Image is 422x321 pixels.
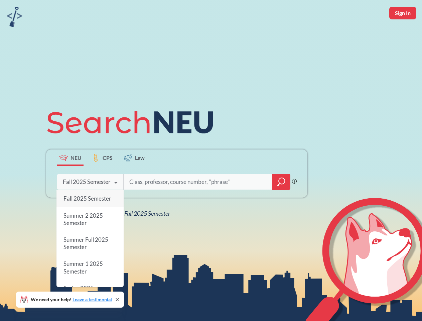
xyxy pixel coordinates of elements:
span: We need your help! [31,297,112,302]
img: sandbox logo [7,7,22,27]
svg: magnifying glass [277,177,285,187]
a: Leave a testimonial [73,297,112,302]
span: Summer 1 2025 Semester [63,260,103,275]
span: NEU Fall 2025 Semester [112,210,170,217]
div: magnifying glass [272,174,290,190]
div: Fall 2025 Semester [63,178,111,186]
span: Law [135,154,145,162]
input: Class, professor, course number, "phrase" [129,175,268,189]
span: Spring 2025 Semester [63,285,94,299]
span: Summer 2 2025 Semester [63,212,103,226]
a: sandbox logo [7,7,22,29]
button: Sign In [389,7,416,19]
span: Summer Full 2025 Semester [63,236,108,250]
span: NEU [71,154,82,162]
span: CPS [103,154,113,162]
span: Fall 2025 Semester [63,195,111,202]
